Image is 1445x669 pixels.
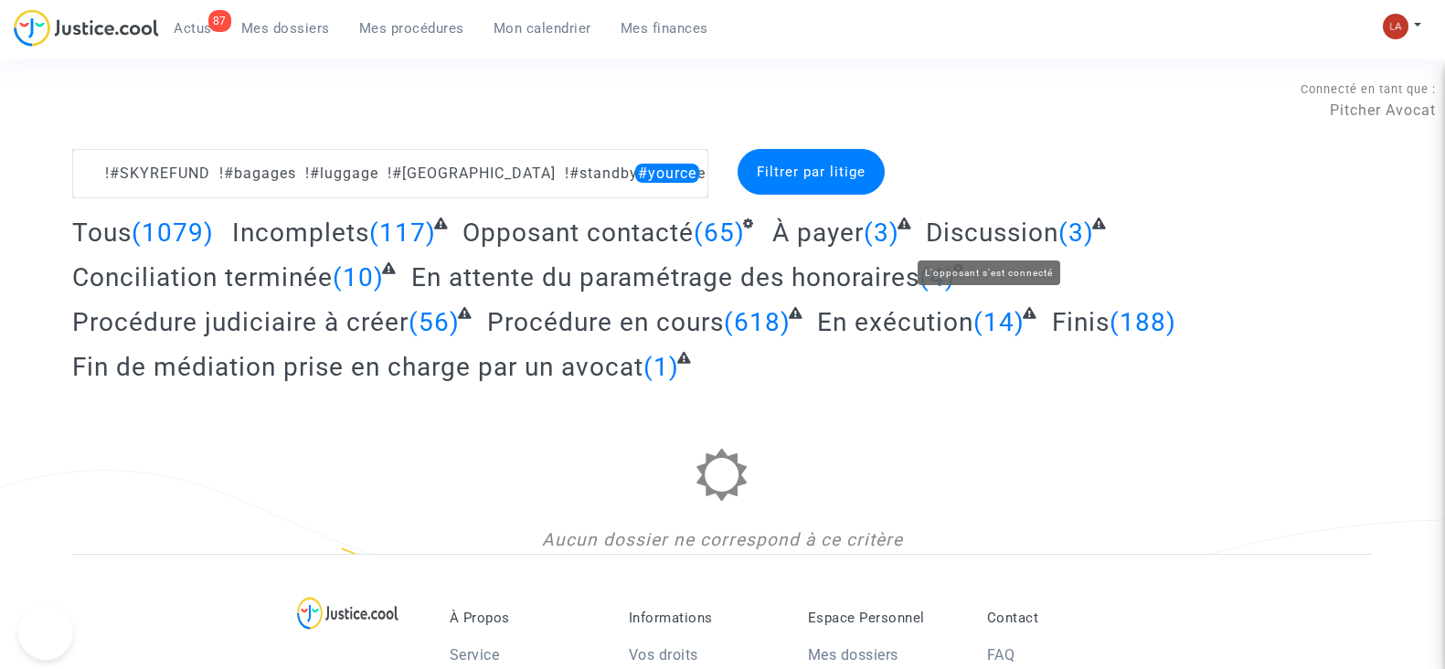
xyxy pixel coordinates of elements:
[450,646,500,664] a: Service
[72,307,409,337] span: Procédure judiciaire à créer
[987,646,1015,664] a: FAQ
[132,218,214,248] span: (1079)
[772,218,864,248] span: À payer
[409,307,460,337] span: (56)
[1052,307,1110,337] span: Finis
[487,307,724,337] span: Procédure en cours
[1058,218,1094,248] span: (3)
[227,15,345,42] a: Mes dossiers
[808,610,960,626] p: Espace Personnel
[369,218,436,248] span: (117)
[479,15,606,42] a: Mon calendrier
[14,9,159,47] img: jc-logo.svg
[297,597,398,630] img: logo-lg.svg
[72,218,132,248] span: Tous
[345,15,479,42] a: Mes procédures
[629,646,698,664] a: Vos droits
[808,646,898,664] a: Mes dossiers
[18,605,73,660] iframe: Help Scout Beacon - Open
[1110,307,1176,337] span: (188)
[629,610,781,626] p: Informations
[621,20,708,37] span: Mes finances
[494,20,591,37] span: Mon calendrier
[724,307,791,337] span: (618)
[232,218,369,248] span: Incomplets
[159,15,227,42] a: 87Actus
[1383,14,1408,39] img: 3f9b7d9779f7b0ffc2b90d026f0682a9
[72,262,333,292] span: Conciliation terminée
[606,15,723,42] a: Mes finances
[174,20,212,37] span: Actus
[817,307,973,337] span: En exécution
[973,307,1025,337] span: (14)
[987,610,1139,626] p: Contact
[864,218,899,248] span: (3)
[208,10,231,32] div: 87
[450,610,601,626] p: À Propos
[462,218,694,248] span: Opposant contacté
[919,262,955,292] span: (4)
[926,218,1058,248] span: Discussion
[359,20,464,37] span: Mes procédures
[757,164,866,180] span: Filtrer par litige
[72,527,1373,554] div: Aucun dossier ne correspond à ce critère
[72,352,643,382] span: Fin de médiation prise en charge par un avocat
[241,20,330,37] span: Mes dossiers
[694,218,745,248] span: (65)
[643,352,679,382] span: (1)
[411,262,919,292] span: En attente du paramétrage des honoraires
[1301,82,1436,96] span: Connecté en tant que :
[333,262,384,292] span: (10)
